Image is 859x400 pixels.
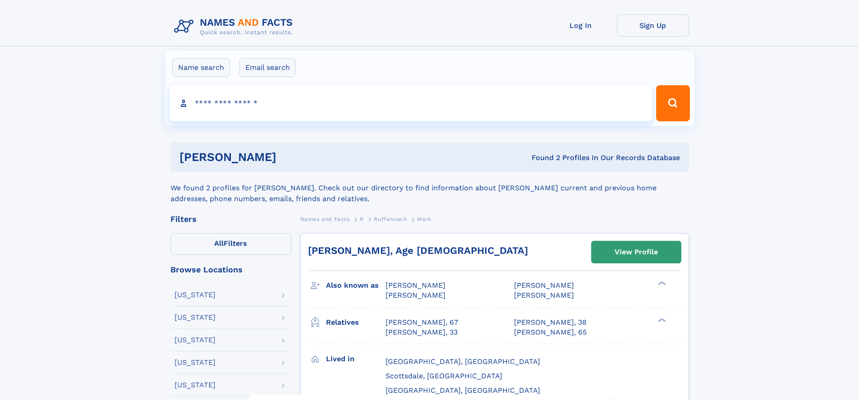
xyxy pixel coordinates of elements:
[656,280,666,286] div: ❯
[617,14,689,37] a: Sign Up
[592,241,681,263] a: View Profile
[386,386,540,395] span: [GEOGRAPHIC_DATA], [GEOGRAPHIC_DATA]
[386,281,446,290] span: [PERSON_NAME]
[175,382,216,389] div: [US_STATE]
[239,58,296,77] label: Email search
[326,351,386,367] h3: Lived in
[170,14,300,39] img: Logo Names and Facts
[175,359,216,366] div: [US_STATE]
[360,216,364,222] span: R
[170,233,291,255] label: Filters
[214,239,224,248] span: All
[170,172,689,204] div: We found 2 profiles for [PERSON_NAME]. Check out our directory to find information about [PERSON_...
[404,153,680,163] div: Found 2 Profiles In Our Records Database
[175,291,216,299] div: [US_STATE]
[175,314,216,321] div: [US_STATE]
[360,213,364,225] a: R
[545,14,617,37] a: Log In
[170,85,652,121] input: search input
[374,216,407,222] span: Ruffennach
[179,152,404,163] h1: [PERSON_NAME]
[514,317,587,327] a: [PERSON_NAME], 38
[175,336,216,344] div: [US_STATE]
[656,85,689,121] button: Search Button
[514,327,587,337] a: [PERSON_NAME], 65
[170,215,291,223] div: Filters
[170,266,291,274] div: Browse Locations
[172,58,230,77] label: Name search
[615,242,658,262] div: View Profile
[386,357,540,366] span: [GEOGRAPHIC_DATA], [GEOGRAPHIC_DATA]
[656,317,666,323] div: ❯
[300,213,350,225] a: Names and Facts
[514,291,574,299] span: [PERSON_NAME]
[514,281,574,290] span: [PERSON_NAME]
[326,278,386,293] h3: Also known as
[386,327,458,337] a: [PERSON_NAME], 33
[386,291,446,299] span: [PERSON_NAME]
[326,315,386,330] h3: Relatives
[374,213,407,225] a: Ruffennach
[386,317,458,327] a: [PERSON_NAME], 67
[386,372,502,380] span: Scottsdale, [GEOGRAPHIC_DATA]
[417,216,431,222] span: Mark
[308,245,528,256] a: [PERSON_NAME], Age [DEMOGRAPHIC_DATA]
